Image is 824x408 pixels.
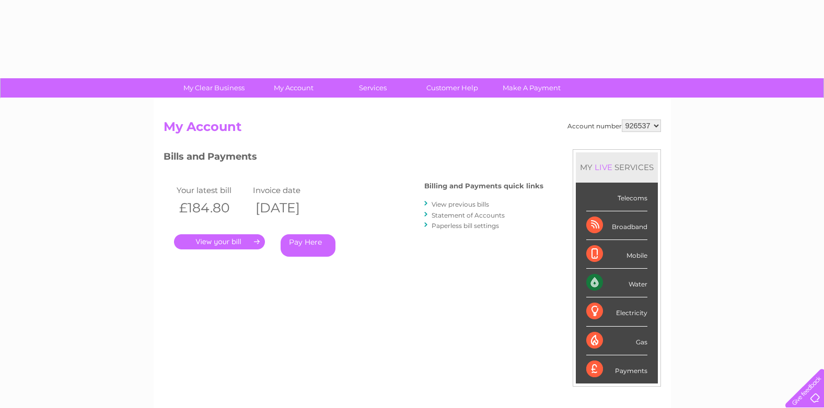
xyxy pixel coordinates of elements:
h3: Bills and Payments [164,149,543,167]
a: My Account [250,78,336,98]
h4: Billing and Payments quick links [424,182,543,190]
div: Mobile [586,240,647,269]
th: [DATE] [250,197,327,219]
div: Payments [586,355,647,383]
div: MY SERVICES [576,152,658,182]
div: Electricity [586,297,647,326]
a: Paperless bill settings [432,222,499,230]
a: . [174,234,265,249]
div: Broadband [586,211,647,240]
a: Services [330,78,416,98]
a: Statement of Accounts [432,211,505,219]
td: Your latest bill [174,183,250,197]
div: Water [586,269,647,297]
div: Gas [586,327,647,355]
a: Customer Help [409,78,495,98]
a: Pay Here [281,234,335,257]
a: View previous bills [432,200,489,208]
h2: My Account [164,119,661,139]
td: Invoice date [250,183,327,197]
a: Make A Payment [489,78,575,98]
th: £184.80 [174,197,250,219]
div: Account number [567,119,661,132]
div: LIVE [593,162,614,172]
div: Telecoms [586,183,647,211]
a: My Clear Business [171,78,257,98]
